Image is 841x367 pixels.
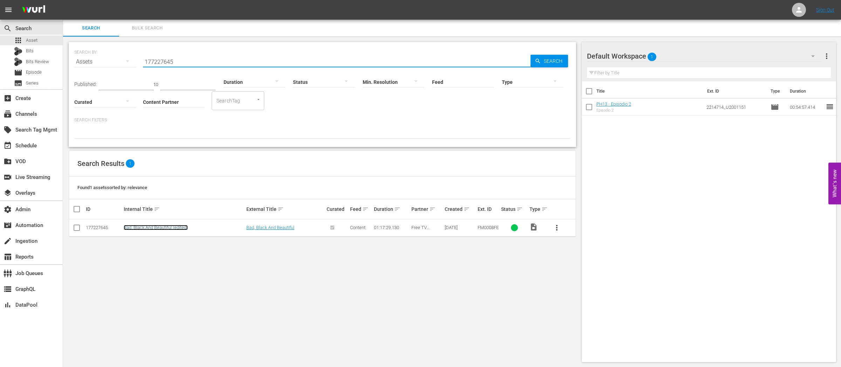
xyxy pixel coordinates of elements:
span: DataPool [4,301,12,309]
div: Ext. ID [478,206,499,212]
button: Search [531,55,568,67]
div: Default Workspace [587,46,821,66]
div: External Title [246,205,324,213]
span: sort [517,206,523,212]
span: VOD [4,157,12,166]
span: sort [394,206,401,212]
button: more_vert [548,219,565,236]
span: Series [14,79,22,87]
button: Open Feedback Widget [828,163,841,205]
span: sort [278,206,284,212]
span: GraphQL [4,285,12,293]
span: Series [26,80,39,87]
span: Bits [26,47,34,54]
span: Search [4,24,12,33]
a: Bad, Black And Beautiful [246,225,294,230]
span: Found 1 assets sorted by: relevance [77,185,147,190]
span: Live Streaming [4,173,12,181]
div: 177227645 [86,225,122,230]
span: 1 [648,49,656,64]
span: Overlays [4,189,12,197]
span: sort [154,206,160,212]
div: Assets [74,52,136,72]
span: Search [67,24,115,32]
div: Bits [14,47,22,55]
div: Curated [327,206,348,212]
p: Search Filters: [74,117,570,123]
div: Created [445,205,476,213]
th: Ext. ID [703,81,767,101]
span: Asset [26,37,37,44]
div: Duration [374,205,410,213]
a: Bad, Black And Beautiful (edited) [124,225,188,230]
span: Episode [26,69,42,76]
div: Type [529,205,546,213]
span: sort [362,206,369,212]
span: sort [464,206,470,212]
div: Feed [350,205,371,213]
span: Published: [74,81,97,87]
div: Bits Review [14,58,22,66]
span: FM0008FE [478,225,499,230]
span: Search Results [77,159,124,168]
a: Sign Out [816,7,834,13]
td: 00:54:57.414 [787,99,826,115]
span: Reports [4,253,12,261]
span: Episode [771,103,779,111]
img: ans4CAIJ8jUAAAAAAAAAAAAAAAAAAAAAAAAgQb4GAAAAAAAAAAAAAAAAAAAAAAAAJMjXAAAAAAAAAAAAAAAAAAAAAAAAgAT5G... [17,2,50,18]
span: Ingestion [4,237,12,245]
button: Open [255,96,262,103]
span: sort [541,206,548,212]
span: sort [429,206,436,212]
div: ID [86,206,122,212]
a: PH13 - Episodio 2 [596,101,631,107]
span: 1 [126,159,135,168]
div: 01:17:29.130 [374,225,410,230]
span: Bulk Search [123,24,171,32]
span: Create [4,94,12,102]
td: 2214714_U2001151 [704,99,768,115]
span: Job Queues [4,269,12,278]
span: Channels [4,110,12,118]
span: to [154,81,158,87]
div: [DATE] [445,225,476,230]
span: Automation [4,221,12,229]
button: more_vert [822,48,831,65]
span: Search [541,55,568,67]
span: Schedule [4,141,12,150]
div: Episodio 2 [596,108,631,113]
span: Asset [14,36,22,45]
span: Video [529,223,538,231]
span: Search Tag Mgmt [4,126,12,134]
span: menu [4,6,13,14]
span: more_vert [822,52,831,60]
div: Internal Title [124,205,244,213]
span: Content [350,225,365,230]
span: Bits Review [26,58,49,65]
div: Status [501,205,527,213]
span: Free TV Networks [411,225,430,235]
span: reorder [826,102,834,111]
th: Title [596,81,703,101]
th: Type [766,81,786,101]
th: Duration [786,81,828,101]
span: Episode [14,68,22,77]
div: Partner [411,205,442,213]
span: Admin [4,205,12,214]
span: more_vert [553,223,561,232]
